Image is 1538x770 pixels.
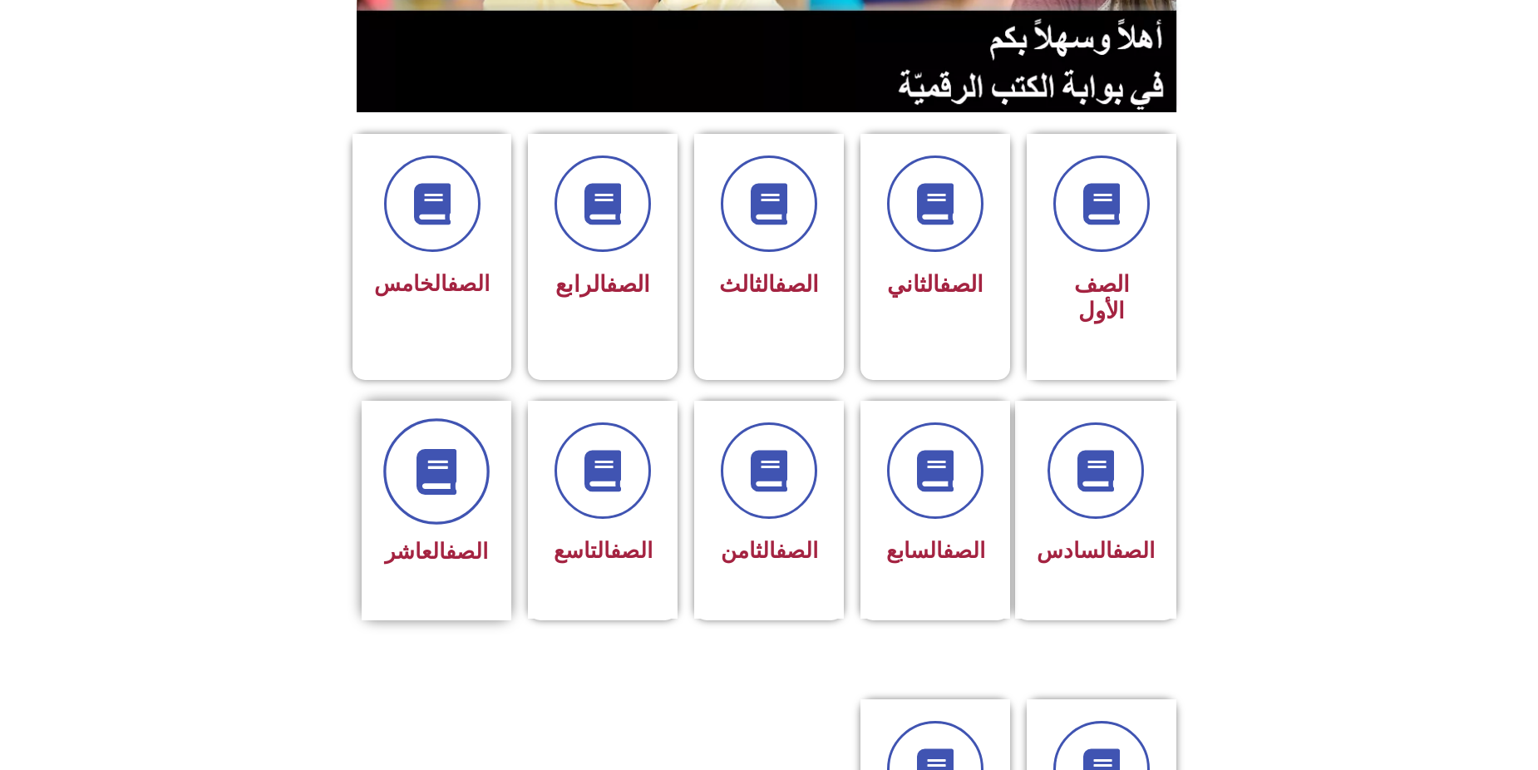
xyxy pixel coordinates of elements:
span: الصف الأول [1074,271,1130,324]
span: العاشر [385,539,488,564]
span: السادس [1037,538,1155,563]
a: الصف [943,538,985,563]
span: الرابع [555,271,650,298]
a: الصف [776,538,818,563]
a: الصف [610,538,653,563]
span: التاسع [554,538,653,563]
a: الصف [939,271,983,298]
span: السابع [886,538,985,563]
span: الخامس [374,271,490,296]
span: الثاني [887,271,983,298]
a: الصف [1112,538,1155,563]
a: الصف [775,271,819,298]
span: الثالث [719,271,819,298]
a: الصف [446,539,488,564]
a: الصف [447,271,490,296]
a: الصف [606,271,650,298]
span: الثامن [721,538,818,563]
